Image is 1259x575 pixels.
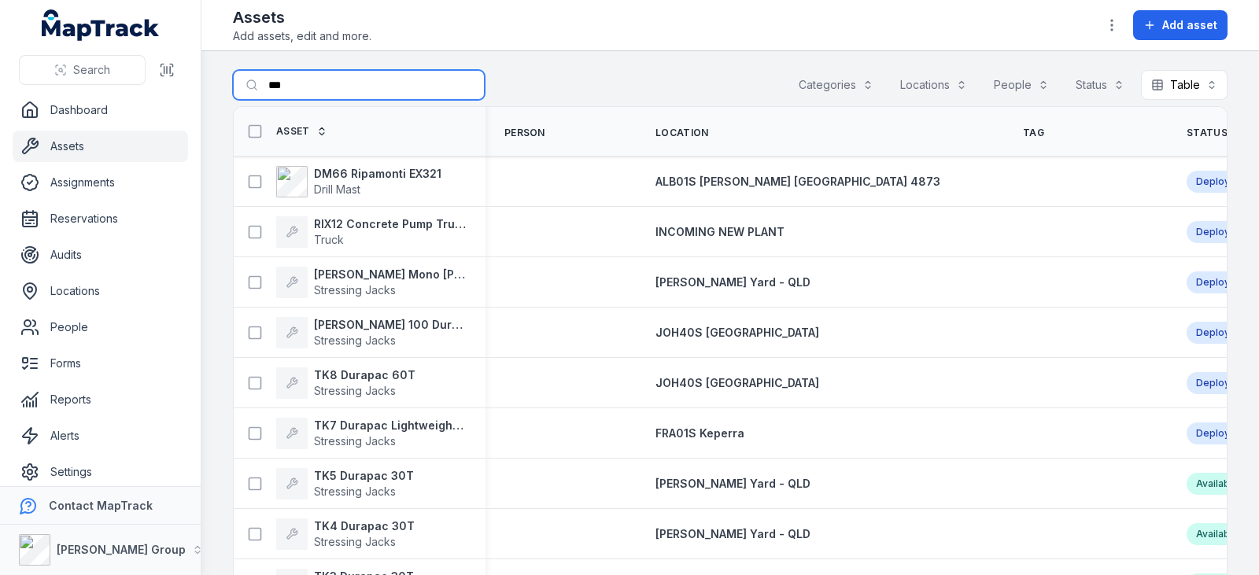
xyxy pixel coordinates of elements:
span: ALB01S [PERSON_NAME] [GEOGRAPHIC_DATA] 4873 [655,175,940,188]
button: Locations [890,70,977,100]
a: TK7 Durapac Lightweight 100TStressing Jacks [276,418,467,449]
span: Stressing Jacks [314,384,396,397]
button: Add asset [1133,10,1228,40]
span: Tag [1023,127,1044,139]
strong: [PERSON_NAME] Group [57,543,186,556]
span: Asset [276,125,310,138]
a: ALB01S [PERSON_NAME] [GEOGRAPHIC_DATA] 4873 [655,174,940,190]
a: JOH40S [GEOGRAPHIC_DATA] [655,325,819,341]
strong: DM66 Ripamonti EX321 [314,166,441,182]
a: Forms [13,348,188,379]
a: JOH40S [GEOGRAPHIC_DATA] [655,375,819,391]
a: Assets [13,131,188,162]
span: Stressing Jacks [314,334,396,347]
a: [PERSON_NAME] Yard - QLD [655,476,810,492]
span: FRA01S Keperra [655,426,744,440]
a: Reservations [13,203,188,234]
span: Location [655,127,708,139]
strong: Contact MapTrack [49,499,153,512]
span: Stressing Jacks [314,283,396,297]
a: TK8 Durapac 60TStressing Jacks [276,367,415,399]
button: Table [1141,70,1228,100]
a: Status [1187,127,1245,139]
a: Assignments [13,167,188,198]
span: Stressing Jacks [314,434,396,448]
span: Truck [314,233,344,246]
a: Reports [13,384,188,415]
strong: TK5 Durapac 30T [314,468,414,484]
a: INCOMING NEW PLANT [655,224,785,240]
span: [PERSON_NAME] Yard - QLD [655,477,810,490]
strong: [PERSON_NAME] Mono [PERSON_NAME] 25TN [314,267,467,282]
a: [PERSON_NAME] Yard - QLD [655,275,810,290]
a: [PERSON_NAME] Mono [PERSON_NAME] 25TNStressing Jacks [276,267,467,298]
button: People [984,70,1059,100]
span: Person [504,127,545,139]
span: Search [73,62,110,78]
span: Stressing Jacks [314,535,396,548]
a: [PERSON_NAME] 100 Durapac 100TStressing Jacks [276,317,467,348]
span: [PERSON_NAME] Yard - QLD [655,275,810,289]
button: Status [1065,70,1135,100]
div: Available [1187,523,1248,545]
a: Settings [13,456,188,488]
div: Available [1187,473,1248,495]
a: RIX12 Concrete Pump TruckTruck [276,216,467,248]
a: Dashboard [13,94,188,126]
h2: Assets [233,6,371,28]
a: FRA01S Keperra [655,426,744,441]
a: People [13,311,188,343]
span: Drill Mast [314,182,360,196]
a: Alerts [13,420,188,452]
a: TK4 Durapac 30TStressing Jacks [276,518,415,550]
strong: TK4 Durapac 30T [314,518,415,534]
span: Status [1187,127,1228,139]
span: [PERSON_NAME] Yard - QLD [655,527,810,540]
strong: [PERSON_NAME] 100 Durapac 100T [314,317,467,333]
strong: TK8 Durapac 60T [314,367,415,383]
div: Deployed [1187,221,1252,243]
a: TK5 Durapac 30TStressing Jacks [276,468,414,499]
a: MapTrack [42,9,160,41]
a: Audits [13,239,188,271]
div: Deployed [1187,372,1252,394]
a: DM66 Ripamonti EX321Drill Mast [276,166,441,197]
a: Locations [13,275,188,307]
strong: TK7 Durapac Lightweight 100T [314,418,467,433]
span: Add assets, edit and more. [233,28,371,44]
div: Deployed [1187,422,1252,444]
strong: RIX12 Concrete Pump Truck [314,216,467,232]
a: Asset [276,125,327,138]
span: JOH40S [GEOGRAPHIC_DATA] [655,326,819,339]
div: Deployed [1187,271,1252,293]
span: INCOMING NEW PLANT [655,225,785,238]
button: Categories [788,70,884,100]
span: JOH40S [GEOGRAPHIC_DATA] [655,376,819,389]
span: Stressing Jacks [314,485,396,498]
span: Add asset [1162,17,1217,33]
button: Search [19,55,146,85]
a: [PERSON_NAME] Yard - QLD [655,526,810,542]
div: Deployed [1187,171,1252,193]
div: Deployed [1187,322,1252,344]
